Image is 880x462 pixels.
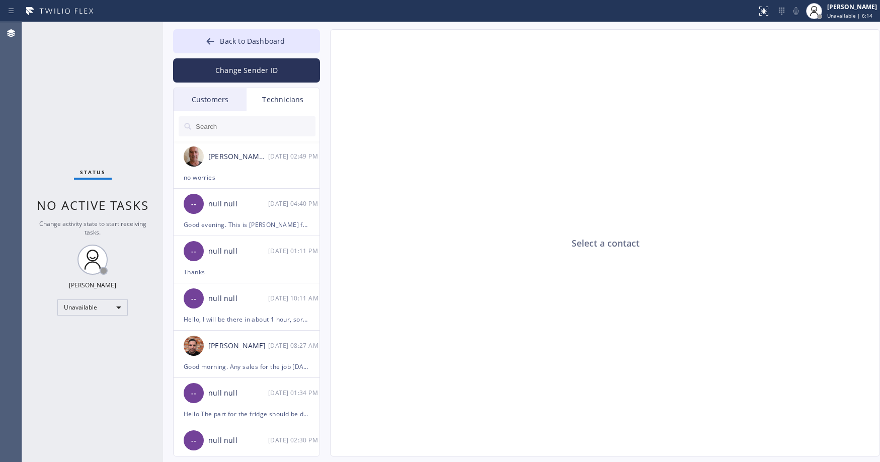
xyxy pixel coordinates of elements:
div: 11/05/2024 8:30 AM [268,434,321,446]
div: [PERSON_NAME] [827,3,877,11]
span: -- [191,293,196,304]
div: null null [208,198,268,210]
div: 01/23/2025 9:11 AM [268,245,321,257]
button: Change Sender ID [173,58,320,83]
div: null null [208,388,268,399]
div: null null [208,435,268,446]
span: Back to Dashboard [220,36,285,46]
span: -- [191,435,196,446]
div: Good morning. Any sales for the job [DATE]? [184,361,309,372]
img: 538c64125ca06044fbadbd2da3dc4cf8.jpg [184,146,204,167]
div: [PERSON_NAME] Eranosyan [208,151,268,163]
button: Mute [789,4,803,18]
div: Technicians [247,88,319,111]
div: Hello The part for the fridge should be delivered [DATE] Ill keep you posted [184,408,309,420]
input: Search [195,116,315,136]
div: 02/18/2025 9:49 AM [268,150,321,162]
div: 01/14/2025 9:11 AM [268,292,321,304]
span: Change activity state to start receiving tasks. [39,219,146,237]
div: [PERSON_NAME] [69,281,116,289]
span: Unavailable | 6:14 [827,12,872,19]
img: 204d40141910a759c14f6df764f62ceb.jpg [184,336,204,356]
div: 02/15/2025 9:40 AM [268,198,321,209]
div: Thanks [184,266,309,278]
div: 12/03/2024 8:34 AM [268,387,321,399]
span: -- [191,246,196,257]
div: null null [208,293,268,304]
span: Status [80,169,106,176]
div: Good evening. This is [PERSON_NAME] from home appliance repair, I received spare parts for your d... [184,219,309,230]
span: -- [191,388,196,399]
div: Hello, I will be there in about 1 hour, sorry for the wait. [184,314,309,325]
span: No active tasks [37,197,149,213]
div: Customers [174,88,247,111]
div: no worries [184,172,309,183]
button: Back to Dashboard [173,29,320,53]
span: -- [191,198,196,210]
div: 12/06/2024 8:27 AM [268,340,321,351]
div: Unavailable [57,299,128,316]
div: [PERSON_NAME] [208,340,268,352]
div: null null [208,246,268,257]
